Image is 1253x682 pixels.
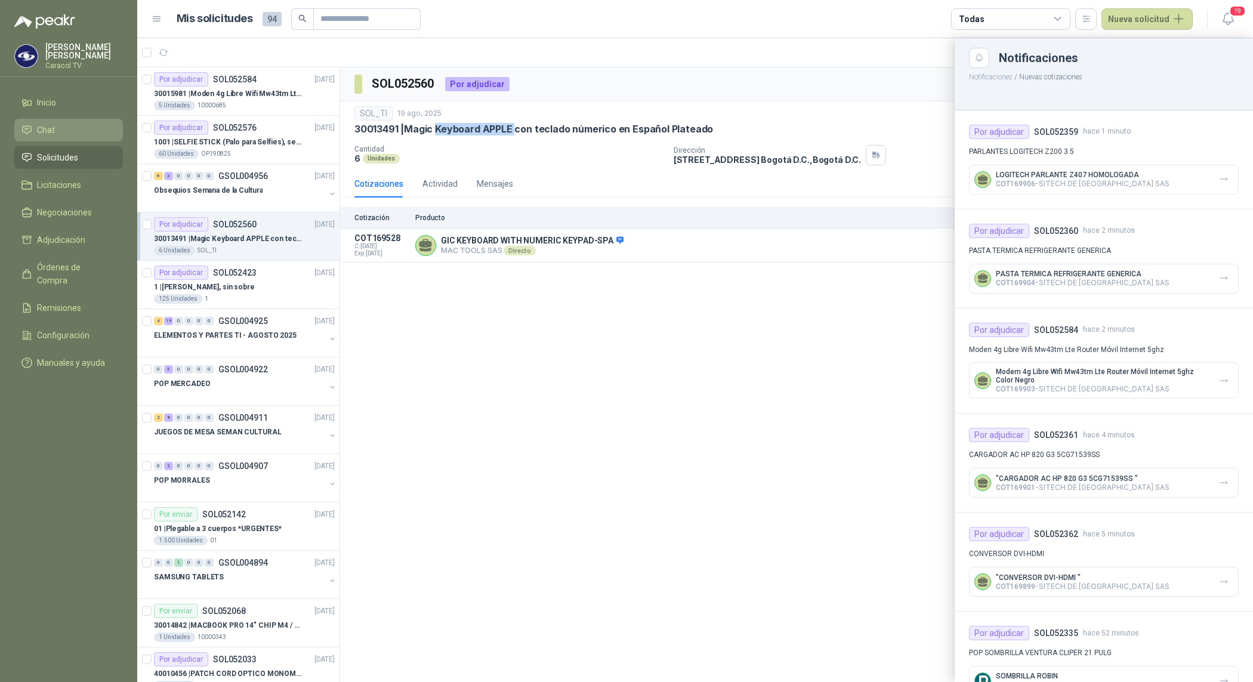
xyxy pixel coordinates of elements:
[15,45,38,67] img: Company Logo
[14,256,123,292] a: Órdenes de Compra
[1101,8,1193,30] button: Nueva solicitud
[996,474,1169,483] p: "CARGADOR AC HP 820 G3 5CG71539SS "
[1083,529,1135,540] span: hace 5 minutos
[996,573,1169,582] p: "CONVERSOR DVI-HDMI "
[14,119,123,141] a: Chat
[37,301,81,314] span: Remisiones
[969,428,1029,442] div: Por adjudicar
[14,351,123,374] a: Manuales y ayuda
[969,647,1239,659] p: POP SOMBRILLA VENTURA CLIPER 21 PULG
[969,245,1239,257] p: PASTA TERMICA REFRIGERANTE GENERICA
[1083,225,1135,236] span: hace 2 minutos
[14,324,123,347] a: Configuración
[263,12,282,26] span: 94
[1034,323,1078,337] h4: SOL052584
[1083,430,1135,441] span: hace 4 minutos
[959,13,984,26] div: Todas
[37,206,92,219] span: Negociaciones
[1083,126,1131,137] span: hace 1 minuto
[37,151,78,164] span: Solicitudes
[14,229,123,251] a: Adjudicación
[37,178,81,192] span: Licitaciones
[996,270,1169,278] p: PASTA TERMICA REFRIGERANTE GENERICA
[996,279,1035,287] span: COT169904
[996,385,1035,393] span: COT169903
[1229,5,1246,17] span: 19
[37,356,105,369] span: Manuales y ayuda
[1217,8,1239,30] button: 19
[996,384,1209,393] p: - SITECH DE [GEOGRAPHIC_DATA] SAS
[14,174,123,196] a: Licitaciones
[1034,125,1078,138] h4: SOL052359
[969,73,1013,81] button: Notificaciones
[996,483,1169,492] p: - SITECH DE [GEOGRAPHIC_DATA] SAS
[1083,324,1135,335] span: hace 2 minutos
[177,10,253,27] h1: Mis solicitudes
[996,582,1035,591] span: COT169899
[14,14,75,29] img: Logo peakr
[37,96,56,109] span: Inicio
[298,14,307,23] span: search
[1034,627,1078,640] h4: SOL052335
[969,548,1239,560] p: CONVERSOR DVI-HDMI
[996,180,1035,188] span: COT169906
[1034,527,1078,541] h4: SOL052362
[996,278,1169,287] p: - SITECH DE [GEOGRAPHIC_DATA] SAS
[969,626,1029,640] div: Por adjudicar
[996,179,1169,188] p: - SITECH DE [GEOGRAPHIC_DATA] SAS
[37,261,112,287] span: Órdenes de Compra
[996,368,1209,384] p: Modem 4g Libre Wifi Mw43tm Lte Router Móvil Internet 5ghz Color Negro
[37,233,85,246] span: Adjudicación
[969,527,1029,541] div: Por adjudicar
[14,297,123,319] a: Remisiones
[45,43,123,60] p: [PERSON_NAME] [PERSON_NAME]
[996,672,1106,680] p: SOMBRILLA ROBIN
[14,201,123,224] a: Negociaciones
[969,146,1239,158] p: PARLANTES LOGITECH Z200 3.5
[969,125,1029,139] div: Por adjudicar
[969,224,1029,238] div: Por adjudicar
[14,91,123,114] a: Inicio
[969,323,1029,337] div: Por adjudicar
[37,124,55,137] span: Chat
[45,62,123,69] p: Caracol TV
[955,68,1253,83] p: / Nuevas cotizaciones
[1034,428,1078,442] h4: SOL052361
[969,449,1239,461] p: CARGADOR AC HP 820 G3 5CG71539SS
[1034,224,1078,237] h4: SOL052360
[969,344,1239,356] p: Moden 4g Libre Wifi Mw43tm Lte Router Móvil Internet 5ghz
[14,146,123,169] a: Solicitudes
[1083,628,1139,639] span: hace 52 minutos
[37,329,89,342] span: Configuración
[999,52,1239,64] div: Notificaciones
[996,171,1169,179] p: LOGITECH PARLANTE Z407 HOMOLOGADA
[996,582,1169,591] p: - SITECH DE [GEOGRAPHIC_DATA] SAS
[969,48,989,68] button: Close
[996,483,1035,492] span: COT169901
